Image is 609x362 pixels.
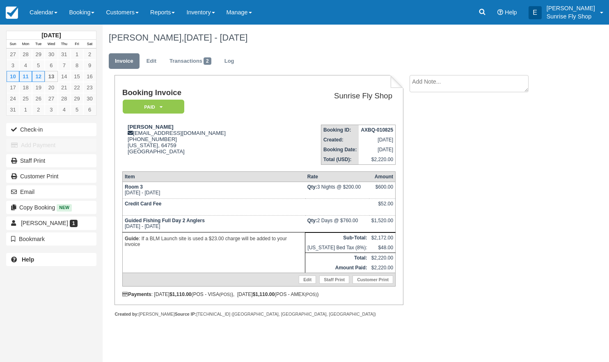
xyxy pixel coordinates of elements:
[6,170,96,183] a: Customer Print
[7,60,19,71] a: 3
[45,93,57,104] a: 27
[71,93,83,104] a: 29
[45,60,57,71] a: 6
[45,104,57,115] a: 3
[371,184,393,196] div: $600.00
[369,233,396,243] td: $2,172.00
[83,93,96,104] a: 30
[369,172,396,182] th: Amount
[359,145,395,155] td: [DATE]
[22,256,34,263] b: Help
[497,9,503,15] i: Help
[122,124,281,165] div: [EMAIL_ADDRESS][DOMAIN_NAME] [PHONE_NUMBER] [US_STATE], 64759 [GEOGRAPHIC_DATA]
[299,275,316,284] a: Edit
[19,93,32,104] a: 25
[371,218,393,230] div: $1,520.00
[58,49,71,60] a: 31
[321,125,359,135] th: Booking ID:
[125,235,303,248] p: : If a BLM Launch site is used a $23.00 charge will be added to your invoice
[122,172,305,182] th: Item
[505,9,517,16] span: Help
[359,155,395,165] td: $2,220.00
[547,4,595,12] p: [PERSON_NAME]
[58,93,71,104] a: 28
[83,82,96,93] a: 23
[123,100,184,114] em: Paid
[83,40,96,49] th: Sat
[57,204,72,211] span: New
[305,172,369,182] th: Rate
[71,40,83,49] th: Fri
[369,253,396,263] td: $2,220.00
[218,53,240,69] a: Log
[71,82,83,93] a: 22
[7,40,19,49] th: Sun
[529,6,542,19] div: E
[58,82,71,93] a: 21
[125,218,205,223] strong: Guided Fishing Full Day 2 Anglers
[6,139,96,152] button: Add Payment
[71,60,83,71] a: 8
[371,201,393,213] div: $52.00
[7,93,19,104] a: 24
[369,243,396,253] td: $48.00
[32,82,45,93] a: 19
[7,71,19,82] a: 10
[45,71,57,82] a: 13
[122,291,396,297] div: : [DATE] (POS - VISA ), [DATE] (POS - AMEX )
[6,232,96,246] button: Bookmark
[58,104,71,115] a: 4
[305,182,369,199] td: 3 Nights @ $200.00
[6,216,96,230] a: [PERSON_NAME] 1
[361,127,393,133] strong: AXBQ-010825
[6,123,96,136] button: Check-in
[71,71,83,82] a: 15
[305,233,369,243] th: Sub-Total:
[184,32,247,43] span: [DATE] - [DATE]
[83,49,96,60] a: 2
[122,182,305,199] td: [DATE] - [DATE]
[6,201,96,214] button: Copy Booking New
[169,291,191,297] strong: $1,110.00
[122,99,181,114] a: Paid
[32,49,45,60] a: 29
[32,60,45,71] a: 5
[7,82,19,93] a: 17
[140,53,163,69] a: Edit
[58,40,71,49] th: Thu
[122,216,305,232] td: [DATE] - [DATE]
[70,220,78,227] span: 1
[305,263,369,273] th: Amount Paid:
[128,124,174,130] strong: [PERSON_NAME]
[19,40,32,49] th: Mon
[58,71,71,82] a: 14
[321,155,359,165] th: Total (USD):
[204,57,211,65] span: 2
[6,185,96,198] button: Email
[83,104,96,115] a: 6
[7,104,19,115] a: 31
[41,32,61,39] strong: [DATE]
[305,253,369,263] th: Total:
[6,7,18,19] img: checkfront-main-nav-mini-logo.png
[19,49,32,60] a: 28
[109,33,553,43] h1: [PERSON_NAME],
[83,71,96,82] a: 16
[71,104,83,115] a: 5
[32,71,45,82] a: 12
[19,71,32,82] a: 11
[7,49,19,60] a: 27
[114,311,403,317] div: [PERSON_NAME] [TECHNICAL_ID] ([GEOGRAPHIC_DATA], [GEOGRAPHIC_DATA], [GEOGRAPHIC_DATA])
[125,184,143,190] strong: Room 3
[125,236,139,241] strong: Guide
[45,40,57,49] th: Wed
[125,201,161,207] strong: Credit Card Fee
[21,220,68,226] span: [PERSON_NAME]
[6,253,96,266] a: Help
[369,263,396,273] td: $2,220.00
[253,291,275,297] strong: $1,110.00
[359,135,395,145] td: [DATE]
[109,53,140,69] a: Invoice
[32,40,45,49] th: Tue
[32,104,45,115] a: 2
